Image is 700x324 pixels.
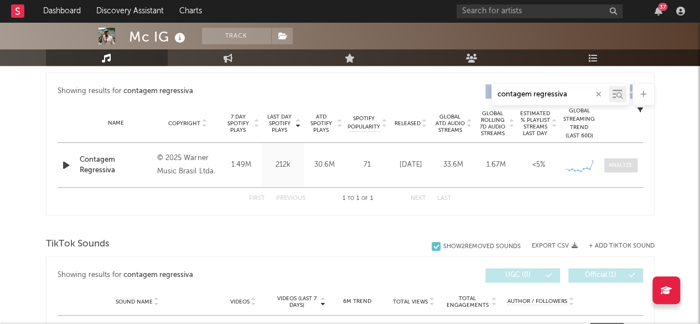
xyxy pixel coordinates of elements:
[411,196,426,202] button: Next
[202,28,271,44] button: Track
[224,160,260,171] div: 1.49M
[274,295,319,308] span: Videos (last 7 days)
[249,196,265,202] button: First
[658,3,667,11] div: 37
[532,243,578,249] button: Export CSV
[589,243,655,249] button: + Add TikTok Sound
[485,268,560,282] button: UGC(0)
[307,114,336,133] span: ATD Spotify Plays
[116,299,153,305] span: Sound Name
[331,297,382,306] div: 6M Trend
[478,160,515,171] div: 1.67M
[348,160,387,171] div: 71
[224,114,253,133] span: 7 Day Spotify Plays
[520,110,551,137] span: Estimated % Playlist Streams Last Day
[575,272,626,279] span: Official ( 1 )
[265,160,301,171] div: 212k
[80,155,152,176] a: Contagem Regressiva
[393,299,428,305] span: Total Views
[520,160,557,171] div: <5%
[492,90,609,99] input: Search by song name or URL
[58,268,350,282] div: Showing results for
[168,120,200,127] span: Copyright
[395,120,421,127] span: Released
[348,196,354,201] span: to
[265,114,294,133] span: Last Day Spotify Plays
[457,4,623,18] input: Search for artists
[123,269,193,282] div: contagem regressiva
[46,238,110,251] span: TikTok Sounds
[563,107,596,140] div: Global Streaming Trend (Last 60D)
[392,160,429,171] div: [DATE]
[435,160,472,171] div: 33.6M
[578,243,655,249] button: + Add TikTok Sound
[348,115,380,131] span: Spotify Popularity
[157,152,217,178] div: © 2025 Warner Music Brasil Ltda.
[507,298,567,305] span: Author / Followers
[129,28,188,46] div: Mc IG
[328,192,388,205] div: 1 1 1
[568,268,643,282] button: Official(1)
[80,119,152,127] div: Name
[655,7,662,16] button: 37
[307,160,343,171] div: 30.6M
[437,196,452,202] button: Last
[230,299,250,305] span: Videos
[276,196,305,202] button: Previous
[435,114,465,133] span: Global ATD Audio Streams
[443,243,521,250] div: Show 2 Removed Sounds
[445,295,490,308] span: Total Engagements
[492,272,543,279] span: UGC ( 0 )
[478,110,508,137] span: Global Rolling 7D Audio Streams
[361,196,368,201] span: of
